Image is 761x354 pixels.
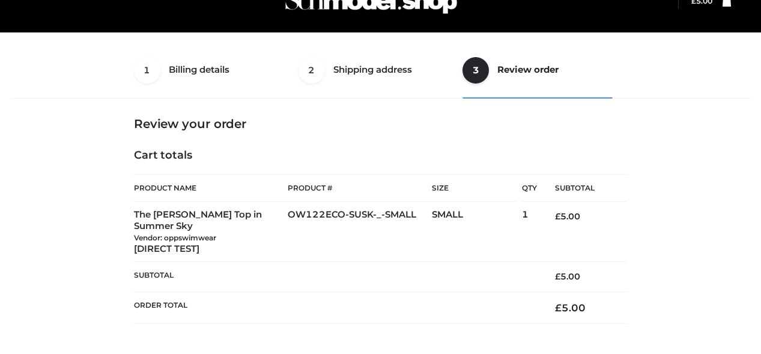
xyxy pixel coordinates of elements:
small: Vendor: oppswimwear [134,233,216,242]
th: Product # [288,174,432,202]
th: Product Name [134,174,288,202]
td: SMALL [432,202,522,262]
td: OW122ECO-SUSK-_-SMALL [288,202,432,262]
th: Subtotal [134,262,537,291]
h3: Review your order [134,117,627,131]
bdi: 5.00 [555,302,586,314]
th: Qty [522,174,537,202]
span: £ [555,211,560,222]
bdi: 5.00 [555,271,580,282]
th: Size [432,175,516,202]
th: Subtotal [537,175,627,202]
span: £ [555,302,562,314]
td: 1 [522,202,537,262]
span: £ [555,271,560,282]
bdi: 5.00 [555,211,580,222]
h4: Cart totals [134,149,627,162]
td: The [PERSON_NAME] Top in Summer Sky [DIRECT TEST] [134,202,288,262]
th: Order Total [134,291,537,323]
